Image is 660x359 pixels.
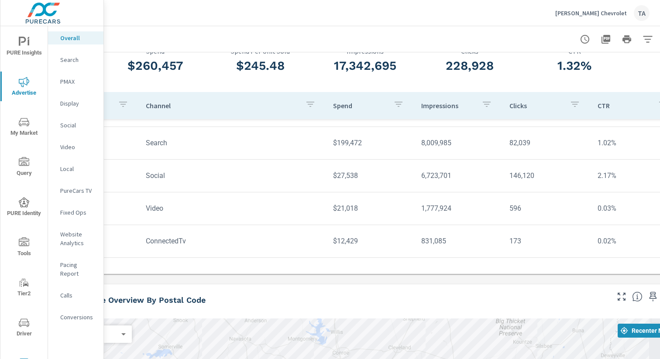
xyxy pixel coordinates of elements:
[326,164,414,187] td: $27,538
[522,47,627,55] p: CTR
[139,230,326,252] td: ConnectedTv
[48,31,103,44] div: Overall
[208,47,313,55] p: Spend Per Unit Sold
[598,101,651,110] p: CTR
[60,164,96,173] p: Local
[3,157,45,178] span: Query
[634,5,650,21] div: TA
[60,121,96,130] p: Social
[3,117,45,138] span: My Market
[414,164,502,187] td: 6,723,701
[502,132,591,154] td: 82,039
[502,197,591,219] td: 596
[615,290,629,304] button: Make Fullscreen
[60,99,96,108] p: Display
[208,58,313,73] h3: $245.48
[139,132,326,154] td: Search
[3,77,45,98] span: Advertise
[103,47,208,55] p: Spend
[48,228,103,250] div: Website Analytics
[146,101,298,110] p: Channel
[48,206,103,219] div: Fixed Ops
[60,260,96,278] p: Pacing Report
[60,143,96,151] p: Video
[60,55,96,64] p: Search
[103,58,208,73] h3: $260,457
[48,311,103,324] div: Conversions
[48,162,103,175] div: Local
[639,31,657,48] button: Apply Filters
[646,290,660,304] span: Save this to your personalized report
[3,37,45,58] span: PURE Insights
[313,47,417,55] p: Impressions
[60,291,96,300] p: Calls
[417,58,522,73] h3: 228,928
[139,197,326,219] td: Video
[326,230,414,252] td: $12,429
[502,230,591,252] td: 173
[414,230,502,252] td: 831,085
[60,34,96,42] p: Overall
[3,277,45,299] span: Tier2
[60,313,96,321] p: Conversions
[48,75,103,88] div: PMAX
[509,101,563,110] p: Clicks
[313,58,417,73] h3: 17,342,695
[48,184,103,197] div: PureCars TV
[48,140,103,154] div: Video
[414,197,502,219] td: 1,777,924
[3,237,45,259] span: Tools
[139,164,326,187] td: Social
[48,119,103,132] div: Social
[60,208,96,217] p: Fixed Ops
[597,31,615,48] button: "Export Report to PDF"
[333,101,386,110] p: Spend
[502,164,591,187] td: 146,120
[60,230,96,247] p: Website Analytics
[48,53,103,66] div: Search
[326,197,414,219] td: $21,018
[618,31,636,48] button: Print Report
[555,9,627,17] p: [PERSON_NAME] Chevrolet
[421,101,474,110] p: Impressions
[3,318,45,339] span: Driver
[60,186,96,195] p: PureCars TV
[326,132,414,154] td: $199,472
[56,295,206,304] h5: Performance Overview By Postal Code
[48,258,103,280] div: Pacing Report
[48,289,103,302] div: Calls
[60,77,96,86] p: PMAX
[417,47,522,55] p: Clicks
[48,97,103,110] div: Display
[3,197,45,219] span: PURE Identity
[522,58,627,73] h3: 1.32%
[414,132,502,154] td: 8,009,985
[632,291,643,302] span: Understand performance data by postal code. Individual postal codes can be selected and expanded ...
